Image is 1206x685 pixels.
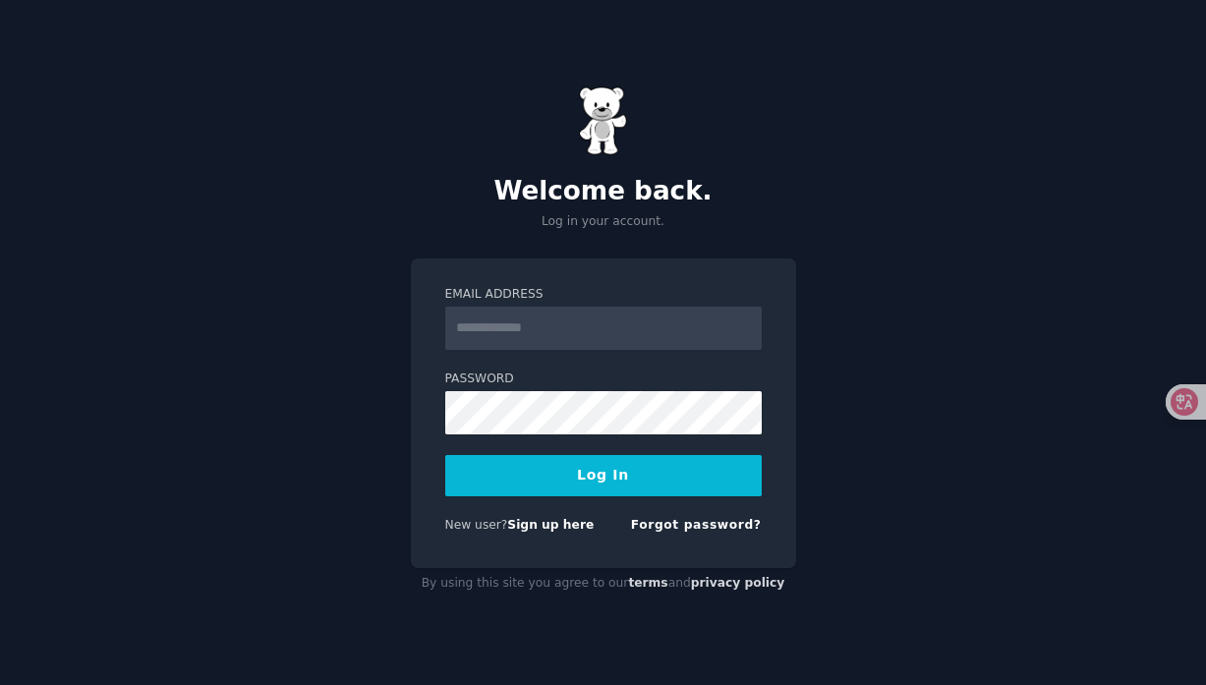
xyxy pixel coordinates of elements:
h2: Welcome back. [411,176,796,207]
p: Log in your account. [411,213,796,231]
div: By using this site you agree to our and [411,568,796,599]
label: Email Address [445,286,762,304]
a: terms [628,576,667,590]
label: Password [445,371,762,388]
button: Log In [445,455,762,496]
img: Gummy Bear [579,86,628,155]
a: privacy policy [691,576,785,590]
span: New user? [445,518,508,532]
a: Sign up here [507,518,594,532]
a: Forgot password? [631,518,762,532]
